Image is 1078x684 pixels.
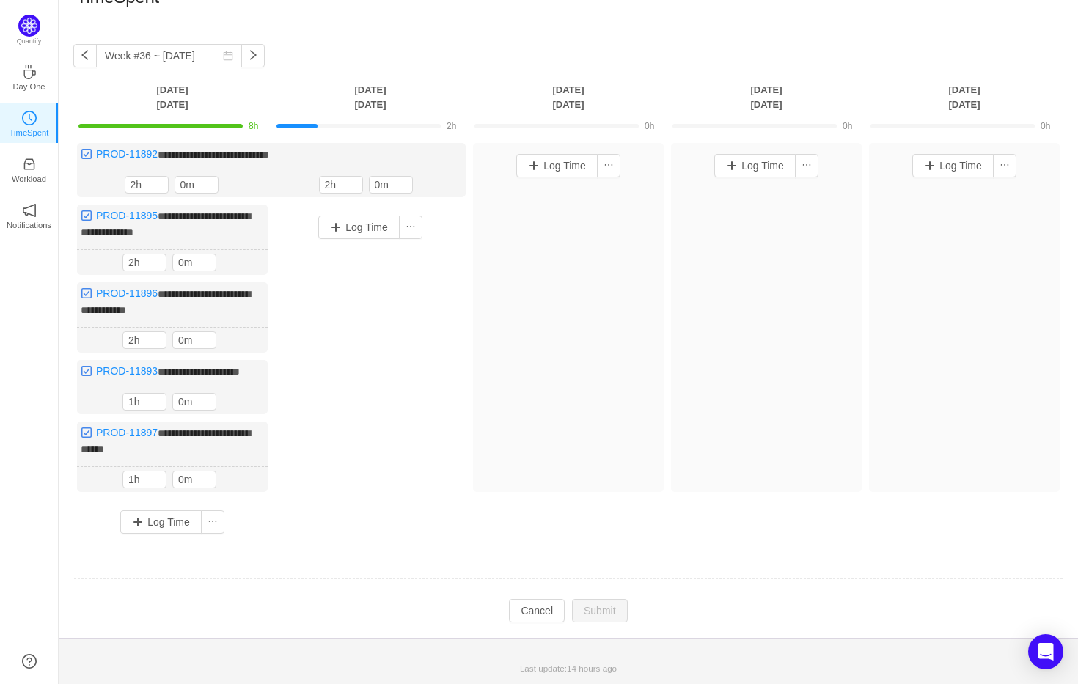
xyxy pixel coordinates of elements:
div: Open Intercom Messenger [1028,634,1063,669]
th: [DATE] [DATE] [73,82,271,112]
img: 10318 [81,210,92,221]
button: icon: left [73,44,97,67]
p: Day One [12,80,45,93]
span: 14 hours ago [567,663,617,673]
i: icon: calendar [223,51,233,61]
button: icon: right [241,44,265,67]
button: Submit [572,599,628,622]
a: PROD-11892 [96,148,158,160]
img: 10318 [81,287,92,299]
input: Select a week [96,44,242,67]
p: Notifications [7,218,51,232]
button: Log Time [120,510,202,534]
span: Last update: [520,663,617,673]
button: Cancel [509,599,565,622]
img: 10318 [81,427,92,438]
a: PROD-11893 [96,365,158,377]
img: 10318 [81,148,92,160]
button: icon: ellipsis [597,154,620,177]
a: icon: clock-circleTimeSpent [22,115,37,130]
button: Log Time [912,154,994,177]
span: 0h [1041,121,1050,131]
i: icon: notification [22,203,37,218]
a: icon: question-circle [22,654,37,669]
th: [DATE] [DATE] [271,82,469,112]
button: Log Time [318,216,400,239]
img: Quantify [18,15,40,37]
button: Log Time [516,154,598,177]
i: icon: coffee [22,65,37,79]
span: 0h [645,121,654,131]
p: Workload [12,172,46,185]
a: PROD-11895 [96,210,158,221]
button: icon: ellipsis [399,216,422,239]
i: icon: inbox [22,157,37,172]
a: PROD-11897 [96,427,158,438]
p: TimeSpent [10,126,49,139]
button: icon: ellipsis [993,154,1016,177]
span: 0h [843,121,852,131]
a: icon: inboxWorkload [22,161,37,176]
th: [DATE] [DATE] [469,82,667,112]
button: icon: ellipsis [201,510,224,534]
button: Log Time [714,154,796,177]
i: icon: clock-circle [22,111,37,125]
th: [DATE] [DATE] [865,82,1063,112]
a: icon: notificationNotifications [22,207,37,222]
p: Quantify [17,37,42,47]
a: icon: coffeeDay One [22,69,37,84]
img: 10318 [81,365,92,377]
th: [DATE] [DATE] [667,82,865,112]
span: 8h [249,121,258,131]
a: PROD-11896 [96,287,158,299]
button: icon: ellipsis [795,154,818,177]
span: 2h [447,121,456,131]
